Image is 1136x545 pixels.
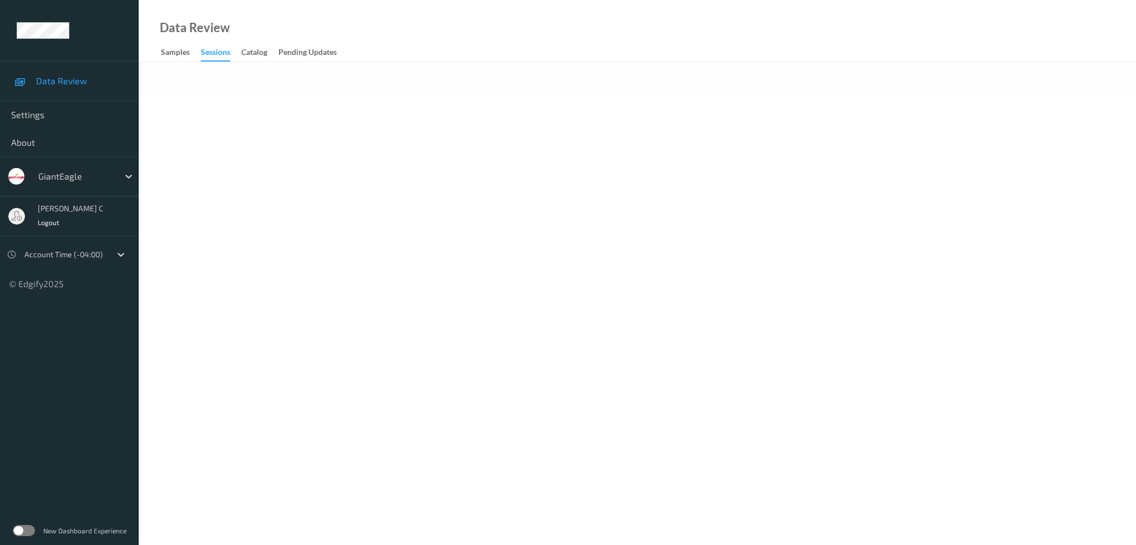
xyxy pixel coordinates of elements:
div: Sessions [201,47,230,62]
a: Pending Updates [278,45,348,60]
div: Samples [161,47,190,60]
div: Pending Updates [278,47,337,60]
a: Sessions [201,45,241,62]
a: Samples [161,45,201,60]
div: Data Review [160,22,230,33]
a: Catalog [241,45,278,60]
div: Catalog [241,47,267,60]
